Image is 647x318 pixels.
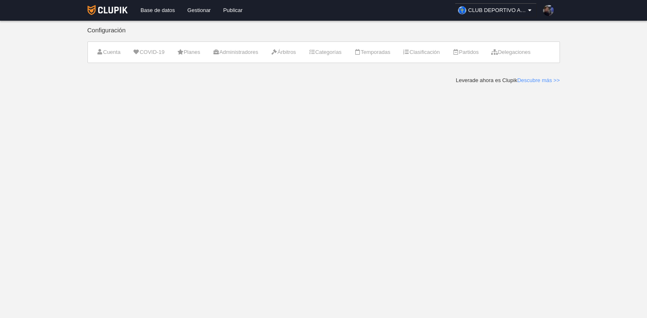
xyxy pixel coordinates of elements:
[87,27,560,41] div: Configuración
[458,6,466,15] img: OaGETZcTQ9J6.30x30.jpg
[487,46,535,58] a: Delegaciones
[398,46,444,58] a: Clasificación
[266,46,300,58] a: Árbitros
[456,77,560,84] div: Leverade ahora es Clupik
[87,5,128,15] img: Clupik
[92,46,125,58] a: Cuenta
[304,46,346,58] a: Categorías
[468,6,526,15] span: CLUB DEPORTIVO ASTEROV
[455,3,537,17] a: CLUB DEPORTIVO ASTEROV
[448,46,483,58] a: Partidos
[208,46,263,58] a: Administradores
[349,46,395,58] a: Temporadas
[128,46,169,58] a: COVID-19
[517,77,560,83] a: Descubre más >>
[172,46,205,58] a: Planes
[543,5,554,16] img: PaCb3JBlVFsk.30x30.jpg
